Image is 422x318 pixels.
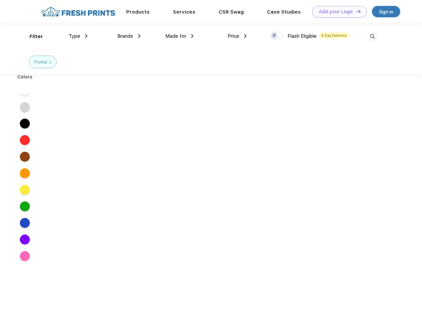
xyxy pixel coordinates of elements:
[39,6,117,18] img: fo%20logo%202.webp
[244,34,246,38] img: dropdown.png
[85,34,87,38] img: dropdown.png
[372,6,400,17] a: Sign in
[219,9,244,15] a: CSR Swag
[12,74,38,80] div: Colors
[319,32,349,38] span: 5 Day Delivery
[34,59,47,66] div: Puma
[117,33,133,39] span: Brands
[367,31,378,42] img: desktop_search.svg
[49,61,51,64] img: filter_cancel.svg
[288,33,317,39] span: Flash Eligible
[173,9,195,15] a: Services
[356,10,361,13] img: DT
[319,9,353,15] div: Add your Logo
[165,33,186,39] span: Made for
[191,34,193,38] img: dropdown.png
[69,33,80,39] span: Type
[29,33,43,40] div: Filter
[379,8,393,16] div: Sign in
[138,34,140,38] img: dropdown.png
[228,33,239,39] span: Price
[126,9,150,15] a: Products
